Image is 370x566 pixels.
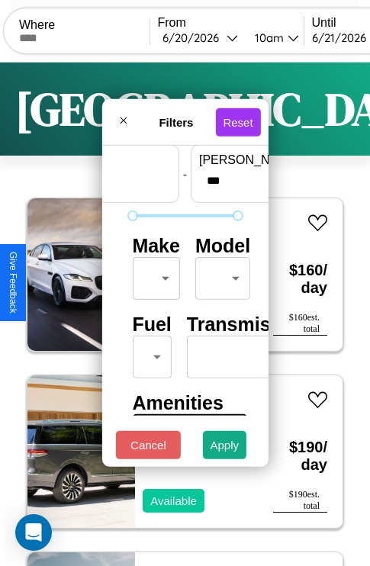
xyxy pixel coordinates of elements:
button: Cancel [116,431,181,459]
h4: Fuel [132,314,171,336]
h3: $ 160 / day [273,246,327,312]
div: $ 160 est. total [273,312,327,336]
h4: Transmission [187,314,310,336]
h3: $ 190 / day [273,423,327,489]
p: Available [150,490,197,511]
label: From [158,16,304,30]
button: 6/20/2026 [158,30,243,46]
h4: Model [195,235,250,257]
div: $ 190 est. total [273,489,327,513]
label: Where [19,18,150,32]
button: Apply [203,431,247,459]
label: [PERSON_NAME] [199,153,329,167]
div: 6 / 20 / 2026 [162,31,227,45]
p: - [183,163,187,184]
h4: Amenities [132,392,237,414]
div: 10am [247,31,288,45]
div: Open Intercom Messenger [15,514,52,551]
button: 10am [243,30,304,46]
button: Reset [215,108,260,136]
h4: Make [132,235,180,257]
h4: Filters [137,115,215,128]
div: Give Feedback [8,252,18,314]
label: min price [41,153,171,167]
